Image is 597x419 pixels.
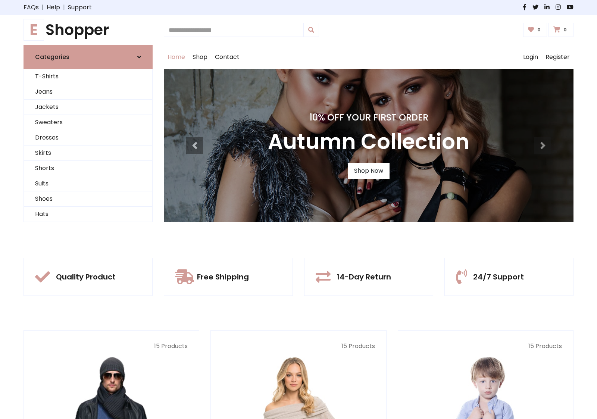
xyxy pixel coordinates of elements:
a: Dresses [24,130,152,146]
a: Shop [189,45,211,69]
h5: Free Shipping [197,272,249,281]
h3: Autumn Collection [268,129,469,154]
span: 0 [562,26,569,33]
a: Jeans [24,84,152,100]
p: 15 Products [35,342,188,351]
a: Jackets [24,100,152,115]
a: Home [164,45,189,69]
a: Register [542,45,573,69]
h5: Quality Product [56,272,116,281]
a: Shop Now [348,163,390,179]
span: 0 [535,26,543,33]
a: Login [519,45,542,69]
h1: Shopper [24,21,153,39]
span: | [60,3,68,12]
p: 15 Products [222,342,375,351]
p: 15 Products [409,342,562,351]
a: Contact [211,45,243,69]
a: T-Shirts [24,69,152,84]
a: 0 [523,23,547,37]
a: Skirts [24,146,152,161]
a: Shoes [24,191,152,207]
a: Hats [24,207,152,222]
a: Sweaters [24,115,152,130]
a: Help [47,3,60,12]
span: E [24,19,44,41]
h5: 14-Day Return [337,272,391,281]
a: Suits [24,176,152,191]
a: Categories [24,45,153,69]
span: | [39,3,47,12]
a: Support [68,3,92,12]
h4: 10% Off Your First Order [268,112,469,123]
a: 0 [548,23,573,37]
h6: Categories [35,53,69,60]
a: EShopper [24,21,153,39]
h5: 24/7 Support [473,272,524,281]
a: FAQs [24,3,39,12]
a: Shorts [24,161,152,176]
